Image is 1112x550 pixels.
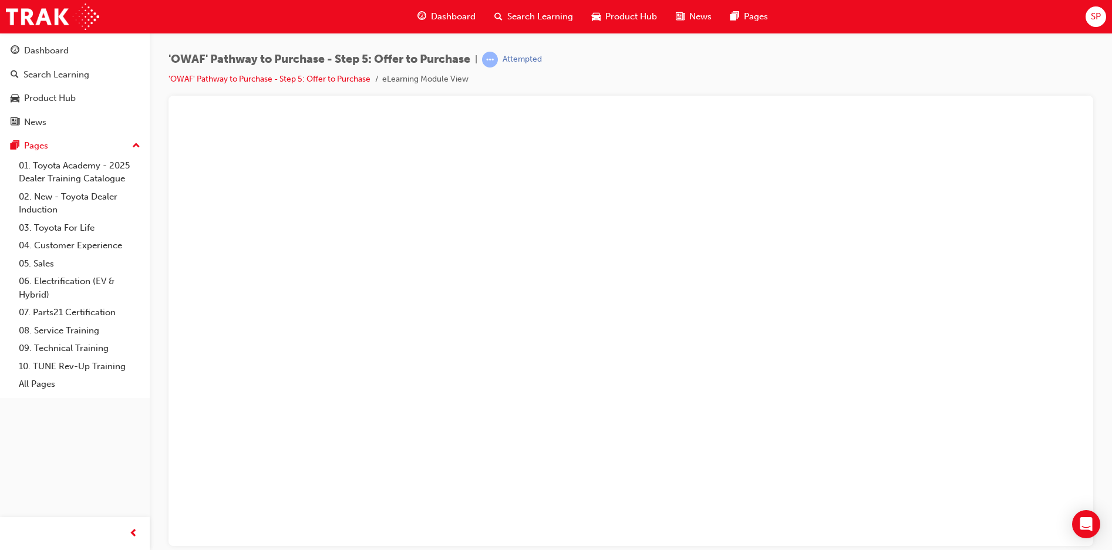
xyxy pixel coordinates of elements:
[14,303,145,322] a: 07. Parts21 Certification
[605,10,657,23] span: Product Hub
[14,375,145,393] a: All Pages
[14,339,145,357] a: 09. Technical Training
[14,272,145,303] a: 06. Electrification (EV & Hybrid)
[24,116,46,129] div: News
[485,5,582,29] a: search-iconSearch Learning
[5,135,145,157] button: Pages
[14,219,145,237] a: 03. Toyota For Life
[5,64,145,86] a: Search Learning
[14,157,145,188] a: 01. Toyota Academy - 2025 Dealer Training Catalogue
[408,5,485,29] a: guage-iconDashboard
[24,92,76,105] div: Product Hub
[592,9,601,24] span: car-icon
[24,139,48,153] div: Pages
[507,10,573,23] span: Search Learning
[14,322,145,340] a: 08. Service Training
[14,255,145,273] a: 05. Sales
[431,10,476,23] span: Dashboard
[129,527,138,541] span: prev-icon
[11,70,19,80] span: search-icon
[169,74,370,84] a: 'OWAF' Pathway to Purchase - Step 5: Offer to Purchase
[482,52,498,68] span: learningRecordVerb_ATTEMPT-icon
[11,93,19,104] span: car-icon
[475,53,477,66] span: |
[132,139,140,154] span: up-icon
[14,188,145,219] a: 02. New - Toyota Dealer Induction
[1086,6,1106,27] button: SP
[5,112,145,133] a: News
[382,73,469,86] li: eLearning Module View
[494,9,503,24] span: search-icon
[1091,10,1101,23] span: SP
[730,9,739,24] span: pages-icon
[24,44,69,58] div: Dashboard
[5,87,145,109] a: Product Hub
[582,5,666,29] a: car-iconProduct Hub
[14,357,145,376] a: 10. TUNE Rev-Up Training
[14,237,145,255] a: 04. Customer Experience
[666,5,721,29] a: news-iconNews
[169,53,470,66] span: 'OWAF' Pathway to Purchase - Step 5: Offer to Purchase
[23,68,89,82] div: Search Learning
[721,5,777,29] a: pages-iconPages
[1072,510,1100,538] div: Open Intercom Messenger
[744,10,768,23] span: Pages
[689,10,712,23] span: News
[417,9,426,24] span: guage-icon
[6,4,99,30] img: Trak
[503,54,542,65] div: Attempted
[676,9,685,24] span: news-icon
[11,141,19,151] span: pages-icon
[11,46,19,56] span: guage-icon
[5,40,145,62] a: Dashboard
[5,38,145,135] button: DashboardSearch LearningProduct HubNews
[11,117,19,128] span: news-icon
